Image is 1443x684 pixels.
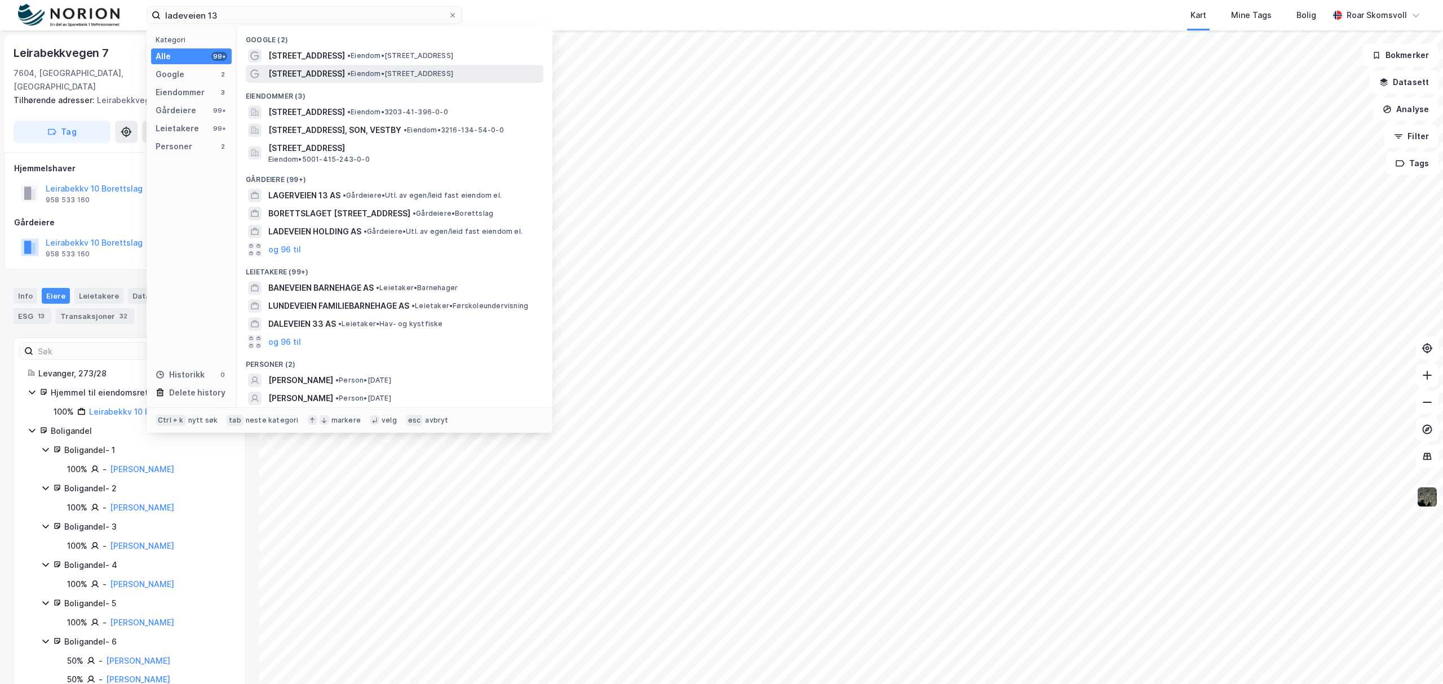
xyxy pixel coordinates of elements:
[110,541,174,550] a: [PERSON_NAME]
[218,370,227,379] div: 0
[1347,8,1407,22] div: Roar Skomsvoll
[237,83,552,103] div: Eiendommer (3)
[1373,98,1438,121] button: Analyse
[38,367,232,380] div: Levanger, 273/28
[14,95,97,105] span: Tilhørende adresser:
[268,335,301,349] button: og 96 til
[156,368,205,381] div: Historikk
[110,464,174,474] a: [PERSON_NAME]
[128,288,170,304] div: Datasett
[106,674,170,684] a: [PERSON_NAME]
[110,503,174,512] a: [PERSON_NAME]
[67,578,87,591] div: 100%
[347,51,453,60] span: Eiendom • [STREET_ADDRESS]
[99,654,103,668] div: -
[268,105,345,119] span: [STREET_ADDRESS]
[67,501,87,514] div: 100%
[218,70,227,79] div: 2
[14,288,37,304] div: Info
[54,405,74,419] div: 100%
[1231,8,1272,22] div: Mine Tags
[110,579,174,589] a: [PERSON_NAME]
[268,281,374,295] span: BANEVEIEN BARNEHAGE AS
[347,108,351,116] span: •
[268,49,345,63] span: [STREET_ADDRESS]
[67,539,87,553] div: 100%
[268,392,333,405] span: [PERSON_NAME]
[404,126,407,134] span: •
[227,415,244,426] div: tab
[156,122,199,135] div: Leietakere
[211,124,227,133] div: 99+
[188,416,218,425] div: nytt søk
[51,386,232,399] div: Hjemmel til eiendomsrett
[268,155,370,164] span: Eiendom • 5001-415-243-0-0
[237,26,552,47] div: Google (2)
[1190,8,1206,22] div: Kart
[36,310,47,322] div: 13
[42,288,70,304] div: Eiere
[382,416,397,425] div: velg
[103,539,107,553] div: -
[89,407,186,416] a: Leirabekkv 10 Borettslag
[156,86,205,99] div: Eiendommer
[268,299,409,313] span: LUNDEVEIEN FAMILIEBARNEHAGE AS
[335,376,391,385] span: Person • [DATE]
[268,67,345,81] span: [STREET_ADDRESS]
[413,209,493,218] span: Gårdeiere • Borettslag
[237,351,552,371] div: Personer (2)
[364,227,523,236] span: Gårdeiere • Utl. av egen/leid fast eiendom el.
[425,416,448,425] div: avbryt
[268,225,361,238] span: LADEVEIEN HOLDING AS
[14,216,245,229] div: Gårdeiere
[211,52,227,61] div: 99+
[411,301,528,310] span: Leietaker • Førskoleundervisning
[218,88,227,97] div: 3
[14,66,184,94] div: 7604, [GEOGRAPHIC_DATA], [GEOGRAPHIC_DATA]
[103,616,107,629] div: -
[156,140,192,153] div: Personer
[411,301,415,310] span: •
[218,142,227,151] div: 2
[46,196,90,205] div: 958 533 160
[64,520,232,534] div: Boligandel - 3
[64,482,232,495] div: Boligandel - 2
[18,4,119,27] img: norion-logo.80e7a08dc31c2e691866.png
[268,374,333,387] span: [PERSON_NAME]
[1386,152,1438,175] button: Tags
[103,578,107,591] div: -
[64,443,232,457] div: Boligandel - 1
[347,51,351,60] span: •
[246,416,299,425] div: neste kategori
[161,7,448,24] input: Søk på adresse, matrikkel, gårdeiere, leietakere eller personer
[404,126,504,135] span: Eiendom • 3216-134-54-0-0
[156,68,184,81] div: Google
[347,69,351,78] span: •
[67,463,87,476] div: 100%
[335,394,391,403] span: Person • [DATE]
[156,50,171,63] div: Alle
[33,343,157,359] input: Søk
[1387,630,1443,684] iframe: Chat Widget
[56,308,134,324] div: Transaksjoner
[338,319,342,328] span: •
[14,308,51,324] div: ESG
[110,618,174,627] a: [PERSON_NAME]
[51,424,232,438] div: Boligandel
[156,35,232,44] div: Kategori
[364,227,367,236] span: •
[156,104,196,117] div: Gårdeiere
[268,243,301,256] button: og 96 til
[14,121,110,143] button: Tag
[338,319,443,328] span: Leietaker • Hav- og kystfiske
[64,597,232,610] div: Boligandel - 5
[335,376,339,384] span: •
[347,108,448,117] span: Eiendom • 3203-41-396-0-0
[268,207,410,220] span: BORETTSLAGET [STREET_ADDRESS]
[1384,125,1438,148] button: Filter
[268,317,336,331] span: DALEVEIEN 33 AS
[106,656,170,665] a: [PERSON_NAME]
[1370,71,1438,94] button: Datasett
[64,558,232,572] div: Boligandel - 4
[268,141,539,155] span: [STREET_ADDRESS]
